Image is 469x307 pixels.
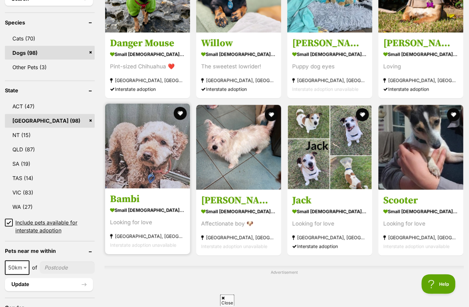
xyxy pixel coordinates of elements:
[32,264,37,272] span: of
[383,207,459,216] strong: small [DEMOGRAPHIC_DATA] Dog
[422,274,456,294] iframe: Help Scout Beacon - Open
[201,233,276,242] strong: [GEOGRAPHIC_DATA], [GEOGRAPHIC_DATA]
[383,63,459,71] div: Loving
[292,220,367,228] div: Looking for love
[383,244,450,249] span: Interstate adoption unavailable
[383,76,459,85] strong: [GEOGRAPHIC_DATA], [GEOGRAPHIC_DATA]
[292,50,367,59] strong: small [DEMOGRAPHIC_DATA] Dog
[110,63,185,71] div: Pint-sized Chihuahua ❤️
[196,105,281,190] img: Lippy - Maltese x Fox Terrier Dog
[383,220,459,228] div: Looking for love
[5,114,95,128] a: [GEOGRAPHIC_DATA] (98)
[5,261,29,275] span: 50km
[110,76,185,85] strong: [GEOGRAPHIC_DATA], [GEOGRAPHIC_DATA]
[356,108,369,121] button: favourite
[201,50,276,59] strong: small [DEMOGRAPHIC_DATA] Dog
[110,38,185,50] h3: Danger Mouse
[110,242,176,248] span: Interstate adoption unavailable
[110,85,185,94] div: Interstate adoption
[110,218,185,227] div: Looking for love
[383,194,459,207] h3: Scooter
[292,242,367,251] div: Interstate adoption
[174,107,187,120] button: favourite
[110,193,185,206] h3: Bambi
[105,33,190,99] a: Danger Mouse small [DEMOGRAPHIC_DATA] Dog Pint-sized Chihuahua ❤️ [GEOGRAPHIC_DATA], [GEOGRAPHIC_...
[447,108,460,121] button: favourite
[201,207,276,216] strong: small [DEMOGRAPHIC_DATA] Dog
[5,157,95,171] a: SA (19)
[5,88,95,94] header: State
[201,220,276,228] div: Affectionate boy 🐶
[196,190,281,256] a: [PERSON_NAME] small [DEMOGRAPHIC_DATA] Dog Affectionate boy 🐶 [GEOGRAPHIC_DATA], [GEOGRAPHIC_DATA...
[292,233,367,242] strong: [GEOGRAPHIC_DATA], [GEOGRAPHIC_DATA]
[379,33,463,99] a: [PERSON_NAME] small [DEMOGRAPHIC_DATA] Dog Loving [GEOGRAPHIC_DATA], [GEOGRAPHIC_DATA] Interstate...
[292,63,367,71] div: Puppy dog eyes
[220,295,234,306] span: Close
[5,20,95,25] header: Species
[5,100,95,114] a: ACT (47)
[292,194,367,207] h3: Jack
[110,50,185,59] strong: small [DEMOGRAPHIC_DATA] Dog
[5,46,95,60] a: Dogs (98)
[5,60,95,74] a: Other Pets (3)
[201,85,276,94] div: Interstate adoption
[5,172,95,185] a: TAS (14)
[105,188,190,254] a: Bambi small [DEMOGRAPHIC_DATA] Dog Looking for love [GEOGRAPHIC_DATA], [GEOGRAPHIC_DATA] Intersta...
[383,38,459,50] h3: [PERSON_NAME]
[383,85,459,94] div: Interstate adoption
[5,32,95,45] a: Cats (70)
[105,104,190,189] img: Bambi - Poodle (Toy) Dog
[287,33,372,99] a: [PERSON_NAME] small [DEMOGRAPHIC_DATA] Dog Puppy dog eyes [GEOGRAPHIC_DATA], [GEOGRAPHIC_DATA] In...
[201,244,267,249] span: Interstate adoption unavailable
[379,190,463,256] a: Scooter small [DEMOGRAPHIC_DATA] Dog Looking for love [GEOGRAPHIC_DATA], [GEOGRAPHIC_DATA] Inters...
[6,263,29,272] span: 50km
[5,200,95,214] a: WA (27)
[201,38,276,50] h3: Willow
[40,262,95,274] input: postcode
[5,219,95,235] a: Include pets available for interstate adoption
[201,76,276,85] strong: [GEOGRAPHIC_DATA], [GEOGRAPHIC_DATA]
[379,105,463,190] img: Scooter - Fox Terrier (Miniature) Dog
[292,207,367,216] strong: small [DEMOGRAPHIC_DATA] Dog
[287,190,372,256] a: Jack small [DEMOGRAPHIC_DATA] Dog Looking for love [GEOGRAPHIC_DATA], [GEOGRAPHIC_DATA] Interstat...
[5,186,95,200] a: VIC (83)
[292,38,367,50] h3: [PERSON_NAME]
[5,143,95,157] a: QLD (87)
[15,219,95,235] span: Include pets available for interstate adoption
[196,33,281,99] a: Willow small [DEMOGRAPHIC_DATA] Dog The sweetest lowrider! [GEOGRAPHIC_DATA], [GEOGRAPHIC_DATA] I...
[5,129,95,142] a: NT (15)
[383,233,459,242] strong: [GEOGRAPHIC_DATA], [GEOGRAPHIC_DATA]
[110,232,185,241] strong: [GEOGRAPHIC_DATA], [GEOGRAPHIC_DATA]
[201,194,276,207] h3: [PERSON_NAME]
[383,50,459,59] strong: small [DEMOGRAPHIC_DATA] Dog
[292,87,359,92] span: Interstate adoption unavailable
[5,278,93,291] button: Update
[292,76,367,85] strong: [GEOGRAPHIC_DATA], [GEOGRAPHIC_DATA]
[201,63,276,71] div: The sweetest lowrider!
[265,108,278,121] button: favourite
[5,248,95,254] header: Pets near me within
[110,206,185,215] strong: small [DEMOGRAPHIC_DATA] Dog
[287,105,372,190] img: Jack - Jack Russell Terrier Dog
